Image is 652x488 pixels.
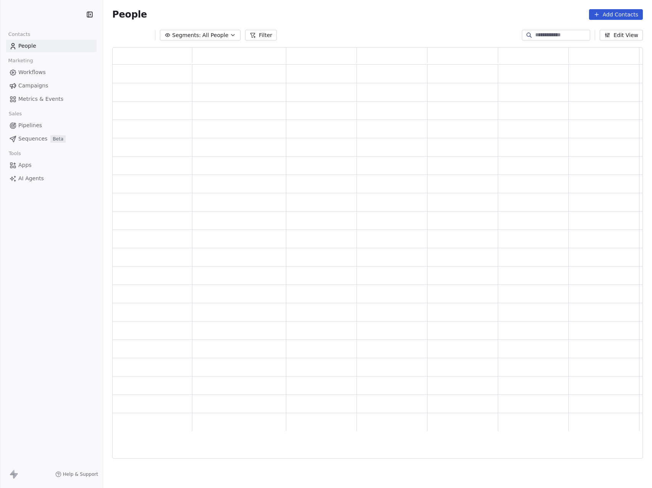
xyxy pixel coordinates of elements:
span: Contacts [5,29,34,40]
span: Apps [18,161,32,169]
span: Beta [50,135,66,143]
a: SequencesBeta [6,133,97,145]
span: Tools [5,148,24,159]
span: Marketing [5,55,36,66]
span: All People [202,31,228,39]
span: AI Agents [18,175,44,183]
span: Metrics & Events [18,95,63,103]
button: Add Contacts [589,9,643,20]
span: Pipelines [18,121,42,129]
a: Pipelines [6,119,97,132]
a: Apps [6,159,97,171]
span: Campaigns [18,82,48,90]
a: Help & Support [55,471,98,477]
span: Sequences [18,135,47,143]
button: Edit View [600,30,643,40]
span: Segments: [172,31,201,39]
span: Sales [5,108,25,120]
a: Metrics & Events [6,93,97,105]
a: People [6,40,97,52]
span: People [112,9,147,20]
a: AI Agents [6,172,97,185]
a: Workflows [6,66,97,79]
button: Filter [245,30,277,40]
a: Campaigns [6,79,97,92]
span: People [18,42,36,50]
span: Workflows [18,68,46,76]
span: Help & Support [63,471,98,477]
